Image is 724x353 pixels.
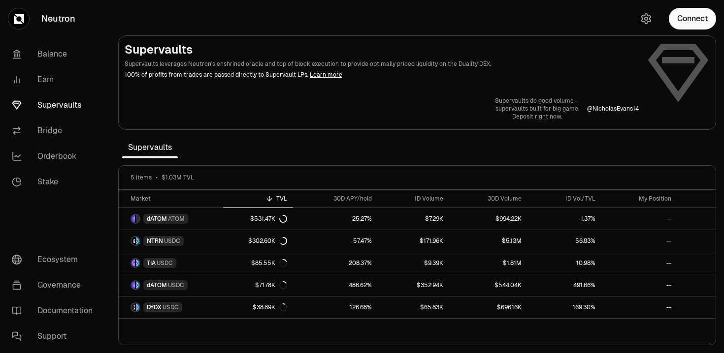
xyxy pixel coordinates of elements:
[147,303,162,311] span: DYDX
[147,215,167,223] span: dATOM
[378,296,449,318] a: $65.83K
[255,281,287,289] div: $71.78K
[119,208,223,230] a: dATOM LogoATOM LogodATOMATOM
[4,247,106,272] a: Ecosystem
[132,281,135,289] img: dATOM Logo
[136,215,139,223] img: ATOM Logo
[587,105,639,113] p: @ NicholasEvans14
[527,274,601,296] a: 491.66%
[132,259,135,267] img: TIA Logo
[449,208,527,230] a: $994.22K
[136,259,139,267] img: USDC Logo
[132,237,135,245] img: NTRN Logo
[587,105,639,113] a: @NicholasEvans14
[147,237,163,245] span: NTRN
[223,274,294,296] a: $71.78K
[378,208,449,230] a: $7.29K
[4,67,106,92] a: Earn
[4,92,106,118] a: Supervaults
[293,274,378,296] a: 486.62%
[136,237,139,245] img: USDC Logo
[4,324,106,349] a: Support
[601,208,678,230] a: --
[223,230,294,252] a: $302.60K
[495,105,579,113] p: supervaults built for big game.
[223,296,294,318] a: $38.89K
[157,259,173,267] span: USDC
[455,195,522,203] div: 30D Volume
[669,8,716,29] button: Connect
[533,195,595,203] div: 1D Vol/TVL
[164,237,180,245] span: USDC
[248,237,287,245] div: $302.60K
[253,303,287,311] div: $38.89K
[4,298,106,324] a: Documentation
[527,208,601,230] a: 1.37%
[132,215,135,223] img: dATOM Logo
[495,113,579,120] p: Deposit right now.
[147,281,167,289] span: dATOM
[495,97,579,105] p: Supervaults do good volume—
[131,195,217,203] div: Market
[299,195,372,203] div: 30D APY/hold
[223,252,294,274] a: $85.55K
[527,230,601,252] a: 56.83%
[122,138,178,157] span: Supervaults
[125,70,639,79] p: 100% of profits from trades are passed directly to Supervault LPs.
[119,230,223,252] a: NTRN LogoUSDC LogoNTRNUSDC
[4,272,106,298] a: Governance
[449,230,527,252] a: $5.13M
[601,274,678,296] a: --
[251,259,287,267] div: $85.55K
[527,252,601,274] a: 10.98%
[378,252,449,274] a: $9.39K
[4,41,106,67] a: Balance
[601,252,678,274] a: --
[607,195,672,203] div: My Position
[601,230,678,252] a: --
[125,59,639,68] p: Supervaults leverages Neutron's enshrined oracle and top of block execution to provide optimally ...
[119,296,223,318] a: DYDX LogoUSDC LogoDYDXUSDC
[119,252,223,274] a: TIA LogoUSDC LogoTIAUSDC
[250,215,287,223] div: $531.47K
[449,274,527,296] a: $544.04K
[527,296,601,318] a: 169.30%
[293,296,378,318] a: 126.68%
[449,296,527,318] a: $696.16K
[4,144,106,169] a: Orderbook
[4,118,106,144] a: Bridge
[119,274,223,296] a: dATOM LogoUSDC LogodATOMUSDC
[601,296,678,318] a: --
[449,252,527,274] a: $1.81M
[378,274,449,296] a: $352.94K
[293,230,378,252] a: 57.47%
[168,215,185,223] span: ATOM
[310,71,342,79] a: Learn more
[168,281,184,289] span: USDC
[136,281,139,289] img: USDC Logo
[132,303,135,311] img: DYDX Logo
[293,208,378,230] a: 25.27%
[147,259,156,267] span: TIA
[136,303,139,311] img: USDC Logo
[384,195,443,203] div: 1D Volume
[378,230,449,252] a: $171.96K
[131,174,152,181] span: 5 items
[162,174,194,181] span: $1.03M TVL
[229,195,288,203] div: TVL
[163,303,179,311] span: USDC
[495,97,579,120] a: Supervaults do good volume—supervaults built for big game.Deposit right now.
[4,169,106,195] a: Stake
[293,252,378,274] a: 208.37%
[223,208,294,230] a: $531.47K
[125,42,639,58] h2: Supervaults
